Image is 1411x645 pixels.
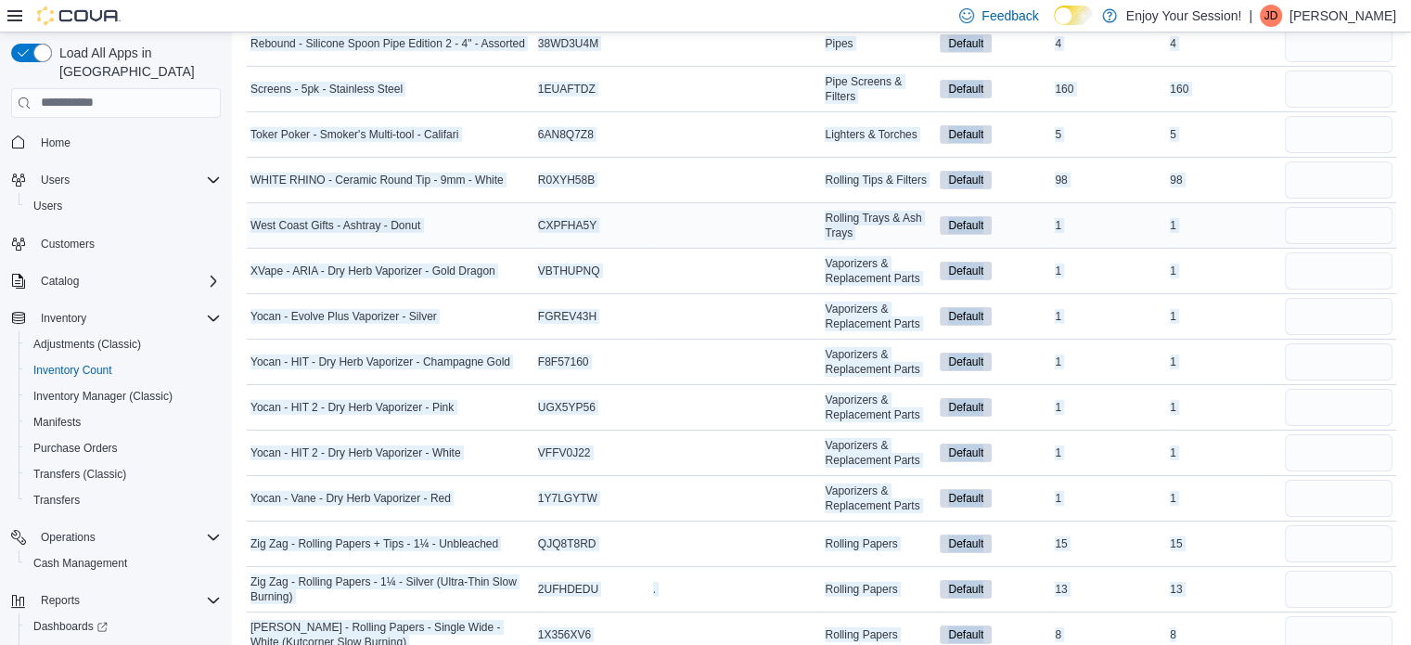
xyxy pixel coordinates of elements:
[940,216,992,235] span: Default
[948,535,983,552] span: Default
[825,74,932,104] span: Pipe Screens & Filters
[4,524,228,550] button: Operations
[1249,5,1252,27] p: |
[33,556,127,571] span: Cash Management
[26,195,70,217] a: Users
[4,129,228,156] button: Home
[940,444,992,462] span: Default
[250,218,420,233] span: West Coast Gifts - Ashtray - Donut
[1166,78,1281,100] div: 160
[940,171,992,189] span: Default
[33,337,141,352] span: Adjustments (Classic)
[33,270,221,292] span: Catalog
[250,82,403,97] span: Screens - 5pk - Stainless Steel
[948,35,983,52] span: Default
[19,461,228,487] button: Transfers (Classic)
[250,536,498,551] span: Zig Zag - Rolling Papers + Tips - 1¼ - Unbleached
[33,363,112,378] span: Inventory Count
[948,490,983,507] span: Default
[33,526,221,548] span: Operations
[940,307,992,326] span: Default
[33,526,103,548] button: Operations
[1260,5,1282,27] div: Jack Daniel Grieve
[52,44,221,81] span: Load All Apps in [GEOGRAPHIC_DATA]
[41,135,71,150] span: Home
[1166,533,1281,555] div: 15
[940,626,992,644] span: Default
[33,389,173,404] span: Inventory Manager (Classic)
[19,409,228,435] button: Manifests
[33,232,221,255] span: Customers
[538,445,591,460] span: VFFV0J22
[948,308,983,325] span: Default
[33,270,86,292] button: Catalog
[250,264,495,278] span: XVape - ARIA - Dry Herb Vaporizer - Gold Dragon
[653,582,656,597] a: .
[825,393,932,422] span: Vaporizers & Replacement Parts
[33,589,221,612] span: Reports
[1051,533,1166,555] div: 15
[948,399,983,416] span: Default
[940,489,992,508] span: Default
[948,626,983,643] span: Default
[948,172,983,188] span: Default
[26,411,221,433] span: Manifests
[1166,487,1281,510] div: 1
[1051,578,1166,600] div: 13
[1051,32,1166,55] div: 4
[250,400,454,415] span: Yocan - HIT 2 - Dry Herb Vaporizer - Pink
[33,493,80,508] span: Transfers
[26,615,115,638] a: Dashboards
[250,173,504,187] span: WHITE RHINO - Ceramic Round Tip - 9mm - White
[940,398,992,417] span: Default
[33,415,81,430] span: Manifests
[538,218,596,233] span: CXPFHA5Y
[19,613,228,639] a: Dashboards
[26,615,221,638] span: Dashboards
[538,173,595,187] span: R0XYH58B
[825,438,932,468] span: Vaporizers & Replacement Parts
[940,125,992,144] span: Default
[26,552,221,574] span: Cash Management
[1051,487,1166,510] div: 1
[940,80,992,98] span: Default
[538,309,596,324] span: FGREV43H
[1051,78,1166,100] div: 160
[1166,123,1281,146] div: 5
[948,263,983,279] span: Default
[26,359,120,381] a: Inventory Count
[26,437,125,459] a: Purchase Orders
[538,36,598,51] span: 38WD3U4M
[19,357,228,383] button: Inventory Count
[4,268,228,294] button: Catalog
[1289,5,1396,27] p: [PERSON_NAME]
[250,309,437,324] span: Yocan - Evolve Plus Vaporizer - Silver
[41,311,86,326] span: Inventory
[825,173,926,187] span: Rolling Tips & Filters
[1166,578,1281,600] div: 13
[250,445,461,460] span: Yocan - HIT 2 - Dry Herb Vaporizer - White
[948,126,983,143] span: Default
[1051,169,1166,191] div: 98
[825,127,917,142] span: Lighters & Torches
[26,411,88,433] a: Manifests
[948,217,983,234] span: Default
[33,131,221,154] span: Home
[1126,5,1242,27] p: Enjoy Your Session!
[33,307,221,329] span: Inventory
[825,256,932,286] span: Vaporizers & Replacement Parts
[940,34,992,53] span: Default
[26,437,221,459] span: Purchase Orders
[19,435,228,461] button: Purchase Orders
[1051,260,1166,282] div: 1
[825,211,932,240] span: Rolling Trays & Ash Trays
[26,385,180,407] a: Inventory Manager (Classic)
[538,355,589,369] span: F8F57160
[250,574,531,604] span: Zig Zag - Rolling Papers - 1¼ - Silver (Ultra-Thin Slow Burning)
[1051,442,1166,464] div: 1
[538,491,597,506] span: 1Y7LGYTW
[26,195,221,217] span: Users
[1166,305,1281,328] div: 1
[538,127,594,142] span: 6AN8Q7Z8
[33,307,94,329] button: Inventory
